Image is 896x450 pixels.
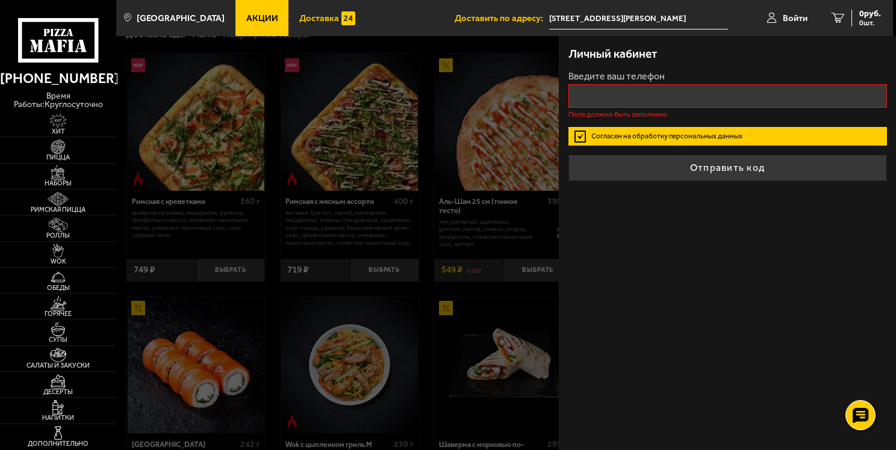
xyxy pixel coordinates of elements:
[455,14,549,23] span: Доставить по адресу:
[246,14,278,23] span: Акции
[568,72,887,81] label: Введите ваш телефон
[783,14,807,23] span: Войти
[568,48,657,60] h3: Личный кабинет
[859,19,881,26] span: 0 шт.
[549,7,729,29] input: Ваш адрес доставки
[568,155,887,181] button: Отправить код
[568,111,887,118] p: Поле должно быть заполнено
[137,14,225,23] span: [GEOGRAPHIC_DATA]
[341,11,355,25] img: 15daf4d41897b9f0e9f617042186c801.svg
[299,14,339,23] span: Доставка
[859,10,881,18] span: 0 руб.
[568,127,887,146] label: Согласен на обработку персональных данных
